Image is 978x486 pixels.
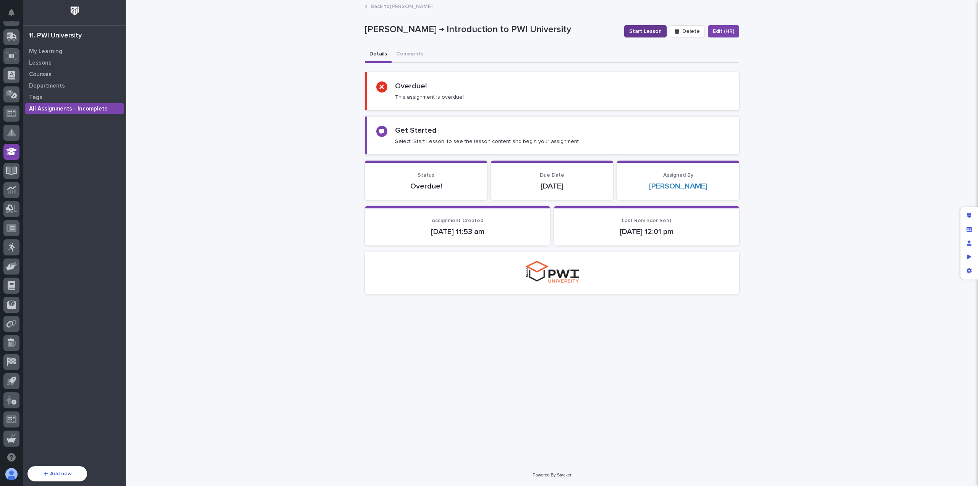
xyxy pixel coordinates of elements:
[629,28,662,35] span: Start Lesson
[525,261,579,283] img: pwi-university-small.png
[55,96,97,104] span: Onboarding Call
[418,172,434,178] span: Status
[365,47,392,63] button: Details
[29,71,52,78] p: Courses
[371,2,432,10] a: Back to[PERSON_NAME]
[3,466,19,482] button: users-avatar
[374,182,478,191] p: Overdue!
[533,473,571,477] a: Powered By Stacker
[682,29,700,34] span: Delete
[48,97,54,103] div: 🔗
[713,28,734,35] span: Edit (HR)
[23,80,126,91] a: Departments
[540,172,564,178] span: Due Date
[26,118,125,126] div: Start new chat
[8,118,21,132] img: 1736555164131-43832dd5-751b-4058-ba23-39d91318e5a0
[23,91,126,103] a: Tags
[29,83,65,89] p: Departments
[670,25,705,37] button: Delete
[23,103,126,114] a: All Assignments - Incomplete
[130,120,139,130] button: Start new chat
[23,57,126,68] a: Lessons
[374,227,541,236] p: [DATE] 11:53 am
[28,466,87,481] button: Add new
[962,236,976,250] div: Manage users
[432,218,483,223] span: Assignment Created
[8,7,23,23] img: Stacker
[15,96,42,104] span: Help Docs
[708,25,739,37] button: Edit (HR)
[3,5,19,21] button: Notifications
[26,126,107,132] div: We're offline, we will be back soon!
[365,24,618,35] p: [PERSON_NAME] → Introduction to PWI University
[29,106,108,112] p: All Assignments - Incomplete
[962,209,976,223] div: Edit layout
[10,9,19,21] div: Notifications
[395,94,464,101] p: This assignment is overdue!
[3,449,19,465] button: Open support chat
[29,32,82,40] div: 11. PWI University
[23,68,126,80] a: Courses
[8,30,139,42] p: Welcome 👋
[962,250,976,264] div: Preview as
[54,141,92,147] a: Powered byPylon
[5,93,45,107] a: 📖Help Docs
[395,126,437,135] h2: Get Started
[392,47,428,63] button: Comments
[622,218,672,223] span: Last Reminder Sent
[962,264,976,278] div: App settings
[76,141,92,147] span: Pylon
[624,25,667,37] button: Start Lesson
[68,4,82,18] img: Workspace Logo
[45,93,100,107] a: 🔗Onboarding Call
[649,182,708,191] a: [PERSON_NAME]
[29,48,62,55] p: My Learning
[395,138,580,145] p: Select 'Start Lesson' to see the lesson content and begin your assignment.
[563,227,730,236] p: [DATE] 12:01 pm
[962,223,976,236] div: Manage fields and data
[500,182,604,191] p: [DATE]
[8,97,14,103] div: 📖
[395,81,427,91] h2: Overdue!
[29,60,52,67] p: Lessons
[29,94,42,101] p: Tags
[663,172,693,178] span: Assigned By
[23,46,126,57] a: My Learning
[8,42,139,55] p: How can we help?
